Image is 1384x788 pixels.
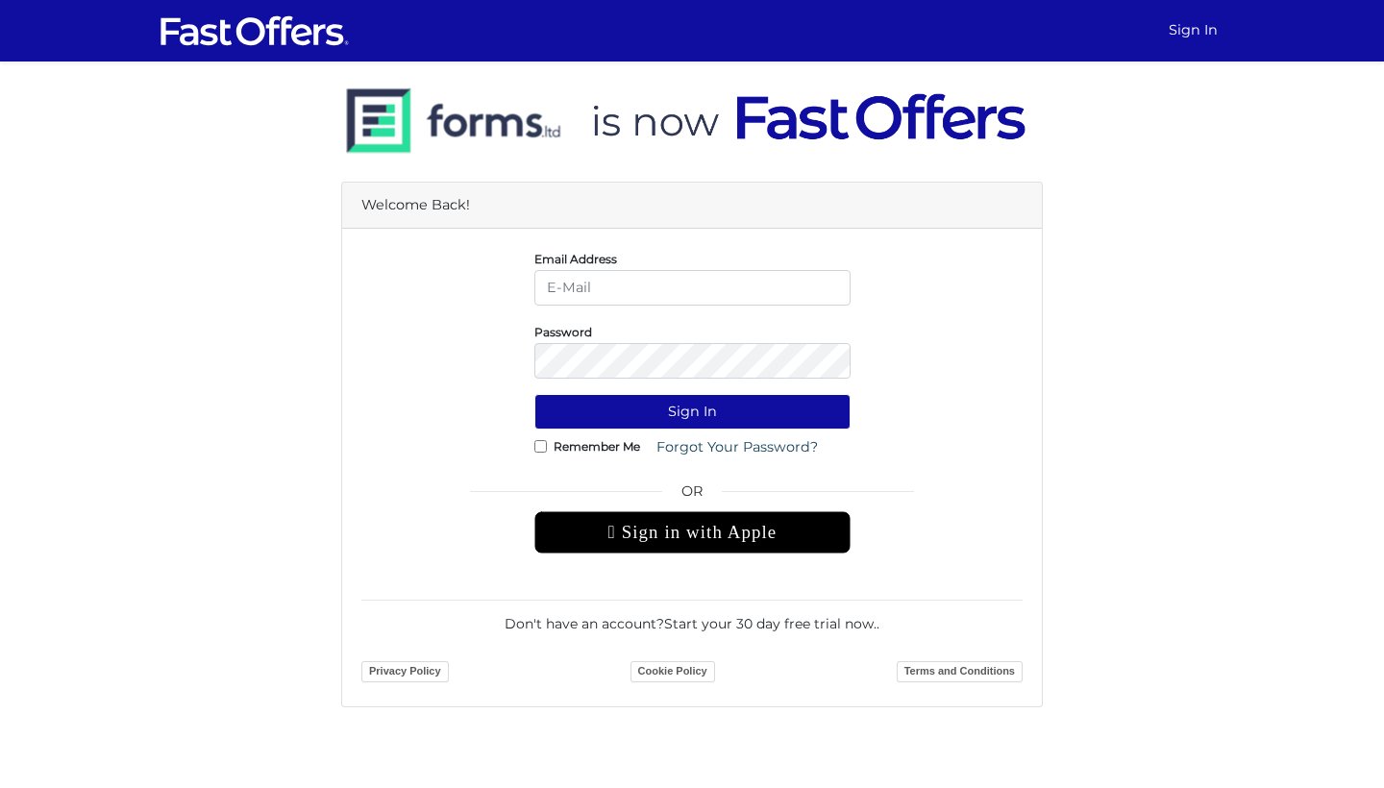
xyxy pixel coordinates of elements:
a: Forgot Your Password? [644,430,830,465]
a: Privacy Policy [361,661,449,682]
button: Sign In [534,394,851,430]
input: E-Mail [534,270,851,306]
div: Don't have an account? . [361,600,1023,634]
a: Sign In [1161,12,1225,49]
span: OR [534,480,851,511]
label: Email Address [534,257,617,261]
a: Terms and Conditions [897,661,1023,682]
a: Cookie Policy [630,661,715,682]
label: Password [534,330,592,334]
div: Sign in with Apple [534,511,851,554]
a: Start your 30 day free trial now. [664,615,877,632]
div: Welcome Back! [342,183,1042,229]
label: Remember Me [554,444,640,449]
